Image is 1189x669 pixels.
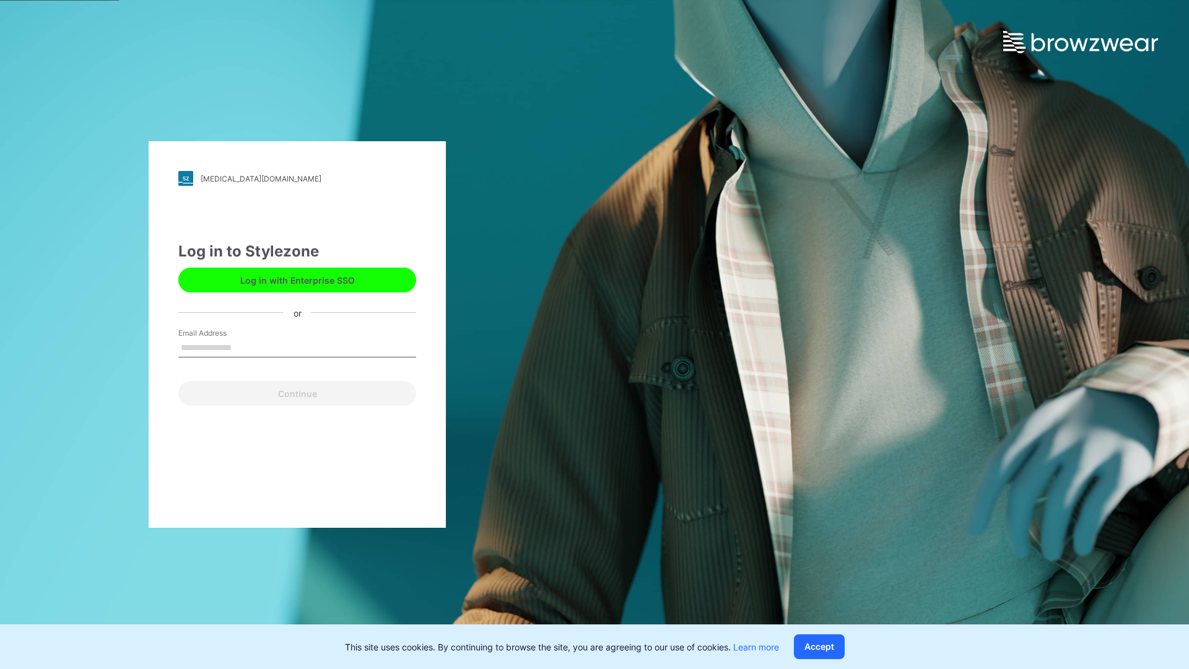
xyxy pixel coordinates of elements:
[1003,31,1158,53] img: browzwear-logo.e42bd6dac1945053ebaf764b6aa21510.svg
[345,641,779,654] p: This site uses cookies. By continuing to browse the site, you are agreeing to our use of cookies.
[201,174,321,183] div: [MEDICAL_DATA][DOMAIN_NAME]
[178,328,265,339] label: Email Address
[733,642,779,652] a: Learn more
[178,240,416,263] div: Log in to Stylezone
[284,306,311,319] div: or
[178,268,416,292] button: Log in with Enterprise SSO
[178,171,193,186] img: stylezone-logo.562084cfcfab977791bfbf7441f1a819.svg
[178,171,416,186] a: [MEDICAL_DATA][DOMAIN_NAME]
[794,634,845,659] button: Accept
